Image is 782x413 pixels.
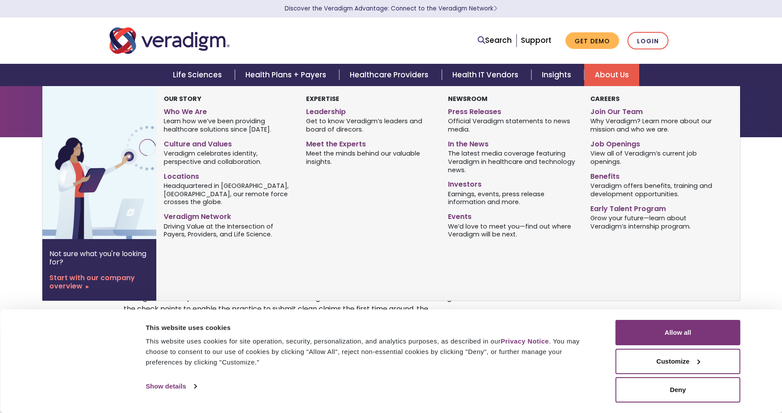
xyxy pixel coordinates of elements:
[49,250,149,266] p: Not sure what you're looking for?
[306,94,339,103] strong: Expertise
[164,136,293,149] a: Culture and Values
[285,4,497,13] a: Discover the Veradigm Advantage: Connect to the Veradigm NetworkLearn More
[590,149,719,166] span: View all of Veradigm’s current job openings.
[110,26,230,55] img: Veradigm logo
[235,64,339,86] a: Health Plans + Payers
[590,169,719,181] a: Benefits
[306,104,435,117] a: Leadership
[339,64,441,86] a: Healthcare Providers
[616,349,741,374] button: Customize
[164,117,293,134] span: Learn how we’ve been providing healthcare solutions since [DATE].
[164,209,293,222] a: Veradigm Network
[616,320,741,345] button: Allow all
[590,94,620,103] strong: Careers
[590,104,719,117] a: Join Our Team
[448,94,487,103] strong: Newsroom
[164,149,293,166] span: Veradigm celebrates identity, perspective and collaboration.
[448,136,577,149] a: In the News
[448,189,577,206] span: Earnings, events, press release information and more.
[627,32,668,50] a: Login
[590,201,719,214] a: Early Talent Program
[590,117,719,134] span: Why Veradigm? Learn more about our mission and who we are.
[42,86,183,239] img: Vector image of Veradigm’s Story
[531,64,584,86] a: Insights
[478,35,512,46] a: Search
[164,94,201,103] strong: Our Story
[448,117,577,134] span: Official Veradigm statements to news media.
[146,323,596,333] div: This website uses cookies
[448,104,577,117] a: Press Releases
[590,181,719,198] span: Veradigm offers benefits, training and development opportunities.
[164,169,293,181] a: Locations
[306,136,435,149] a: Meet the Experts
[164,181,293,206] span: Headquartered in [GEOGRAPHIC_DATA], [GEOGRAPHIC_DATA], our remote force crosses the globe.
[49,274,149,290] a: Start with our company overview
[442,64,531,86] a: Health IT Vendors
[590,213,719,230] span: Grow your future—learn about Veradigm’s internship program.
[448,149,577,174] span: The latest media coverage featuring Veradigm in healthcare and technology news.
[448,177,577,189] a: Investors
[146,336,596,368] div: This website uses cookies for site operation, security, personalization, and analytics purposes, ...
[306,117,435,134] span: Get to know Veradigm’s leaders and board of direcors.
[306,149,435,166] span: Meet the minds behind our valuable insights.
[521,35,551,45] a: Support
[164,222,293,239] span: Driving Value at the Intersection of Payers, Providers, and Life Science.
[164,104,293,117] a: Who We Are
[565,32,619,49] a: Get Demo
[448,222,577,239] span: We’d love to meet you—find out where Veradigm will be next.
[146,380,196,393] a: Show details
[590,136,719,149] a: Job Openings
[584,64,639,86] a: About Us
[493,4,497,13] span: Learn More
[501,337,549,345] a: Privacy Notice
[448,209,577,222] a: Events
[616,377,741,403] button: Deny
[162,64,235,86] a: Life Sciences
